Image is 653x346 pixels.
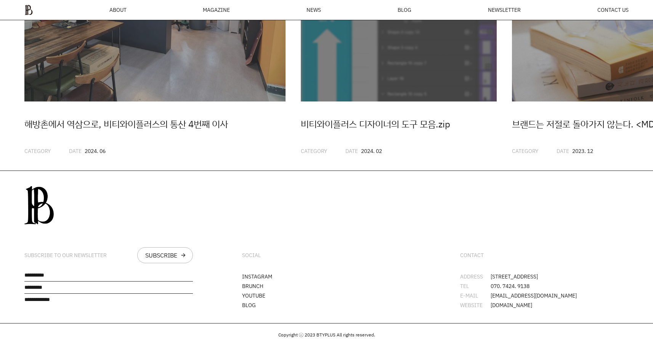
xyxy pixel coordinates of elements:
[242,273,272,280] a: INSTAGRAM
[24,117,286,131] div: 해방촌에서 역삼으로, 비티와이플러스의 통산 4번째 이사
[24,252,107,259] div: SUBSCRIBE TO OUR NEWSLETTER
[460,274,629,279] li: [STREET_ADDRESS]
[24,147,51,154] span: CATEGORY
[109,7,127,13] a: ABOUT
[24,5,33,15] img: ba379d5522eb3.png
[491,283,529,289] span: 070. 7424. 9138
[460,283,491,289] div: TEL
[145,252,177,258] div: SUBSCRIBE
[488,7,521,13] a: NEWSLETTER
[597,7,629,13] a: CONTACT US
[460,274,491,279] div: ADDRESS
[572,147,593,154] span: 2023. 12
[361,147,382,154] span: 2024. 02
[460,303,491,308] div: WEBSITE
[242,252,261,259] div: SOCIAL
[512,147,538,154] span: CATEGORY
[398,7,411,13] a: BLOG
[557,147,569,154] span: DATE
[301,117,497,131] div: 비티와이플러스 디자이너의 도구 모음.zip
[180,252,186,258] div: arrow_forward
[301,147,327,154] span: CATEGORY
[85,147,106,154] span: 2024. 06
[345,147,358,154] span: DATE
[491,303,532,308] span: [DOMAIN_NAME]
[242,292,265,299] a: YOUTUBE
[69,147,82,154] span: DATE
[203,7,230,13] div: MAGAZINE
[242,282,263,290] a: BRUNCH
[491,293,577,298] span: [EMAIL_ADDRESS][DOMAIN_NAME]
[460,293,491,298] div: E-MAIL
[306,7,321,13] a: NEWS
[460,252,484,259] div: CONTACT
[242,301,256,309] a: BLOG
[24,186,54,224] img: 0afca24db3087.png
